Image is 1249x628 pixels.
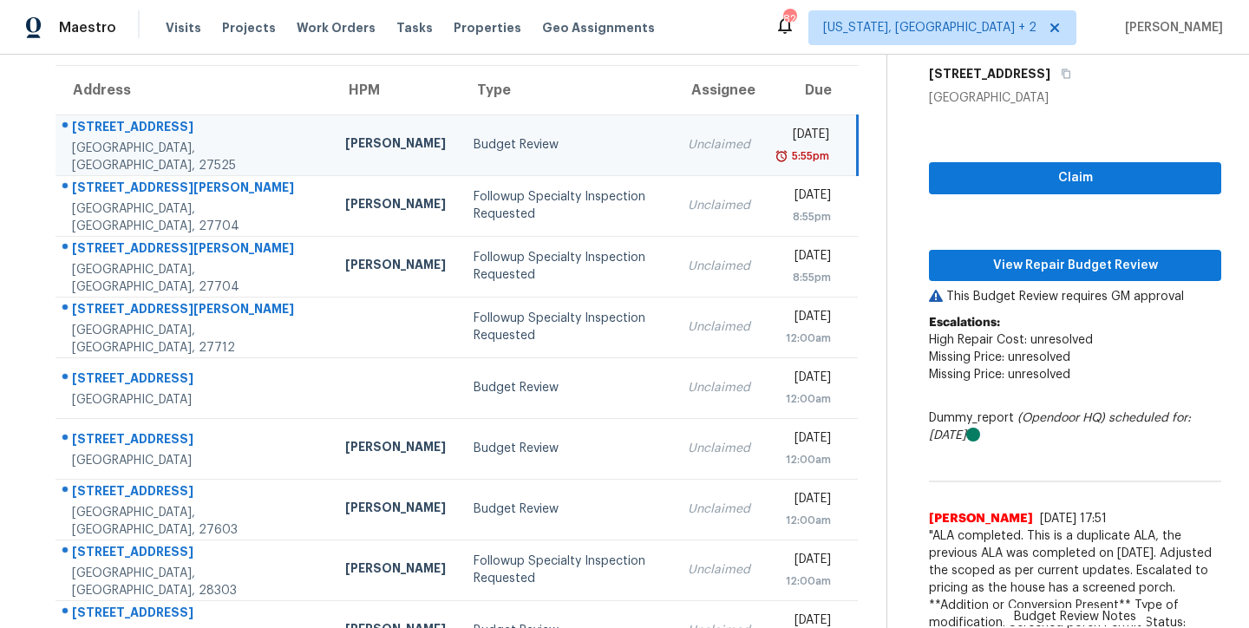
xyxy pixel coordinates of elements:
div: [GEOGRAPHIC_DATA], [GEOGRAPHIC_DATA], 27704 [72,200,317,235]
div: [STREET_ADDRESS] [72,482,317,504]
div: Unclaimed [688,561,750,579]
div: [GEOGRAPHIC_DATA], [GEOGRAPHIC_DATA], 27603 [72,504,317,539]
div: [PERSON_NAME] [345,195,446,217]
div: [DATE] [778,490,831,512]
span: View Repair Budget Review [943,255,1207,277]
span: [US_STATE], [GEOGRAPHIC_DATA] + 2 [823,19,1036,36]
div: [PERSON_NAME] [345,134,446,156]
div: Budget Review [474,379,660,396]
div: 5:55pm [788,147,829,165]
h5: [STREET_ADDRESS] [929,65,1050,82]
span: Work Orders [297,19,376,36]
div: [PERSON_NAME] [345,438,446,460]
div: Unclaimed [688,197,750,214]
th: HPM [331,66,460,114]
div: [DATE] [778,186,831,208]
div: Followup Specialty Inspection Requested [474,188,660,223]
div: [DATE] [778,551,831,572]
div: [STREET_ADDRESS] [72,118,317,140]
div: 12:00am [778,330,831,347]
div: 12:00am [778,390,831,408]
div: 8:55pm [778,208,831,226]
div: [STREET_ADDRESS] [72,370,317,391]
span: [PERSON_NAME] [1118,19,1223,36]
div: Followup Specialty Inspection Requested [474,553,660,587]
div: [STREET_ADDRESS] [72,543,317,565]
div: [STREET_ADDRESS][PERSON_NAME] [72,239,317,261]
span: Claim [943,167,1207,189]
th: Assignee [674,66,764,114]
span: Visits [166,19,201,36]
button: View Repair Budget Review [929,250,1221,282]
img: Overdue Alarm Icon [775,147,788,165]
div: [GEOGRAPHIC_DATA], [GEOGRAPHIC_DATA], 28303 [72,565,317,599]
button: Claim [929,162,1221,194]
div: [PERSON_NAME] [345,256,446,278]
span: Missing Price: unresolved [929,369,1070,381]
span: Maestro [59,19,116,36]
div: [STREET_ADDRESS] [72,430,317,452]
div: 82 [783,10,795,28]
div: [DATE] [778,126,829,147]
div: 12:00am [778,572,831,590]
div: 12:00am [778,451,831,468]
th: Due [764,66,858,114]
div: [PERSON_NAME] [345,499,446,520]
div: [DATE] [778,369,831,390]
div: Unclaimed [688,136,750,154]
div: [DATE] [778,429,831,451]
span: Tasks [396,22,433,34]
div: [DATE] [778,247,831,269]
div: Dummy_report [929,409,1221,444]
span: [PERSON_NAME] [929,510,1033,527]
span: Missing Price: unresolved [929,351,1070,363]
div: [DATE] [778,308,831,330]
div: Followup Specialty Inspection Requested [474,249,660,284]
div: [GEOGRAPHIC_DATA] [72,391,317,409]
div: Unclaimed [688,258,750,275]
div: [STREET_ADDRESS] [72,604,317,625]
div: [STREET_ADDRESS][PERSON_NAME] [72,300,317,322]
span: Properties [454,19,521,36]
div: [GEOGRAPHIC_DATA], [GEOGRAPHIC_DATA], 27712 [72,322,317,357]
span: Geo Assignments [542,19,655,36]
p: This Budget Review requires GM approval [929,288,1221,305]
div: [GEOGRAPHIC_DATA], [GEOGRAPHIC_DATA], 27704 [72,261,317,296]
span: High Repair Cost: unresolved [929,334,1093,346]
div: Unclaimed [688,318,750,336]
div: Budget Review [474,500,660,518]
div: 12:00am [778,512,831,529]
i: (Opendoor HQ) [1017,412,1105,424]
span: Projects [222,19,276,36]
button: Copy Address [1050,58,1074,89]
div: Unclaimed [688,379,750,396]
div: Budget Review [474,440,660,457]
div: 8:55pm [778,269,831,286]
div: Unclaimed [688,500,750,518]
div: [GEOGRAPHIC_DATA] [929,89,1221,107]
span: Budget Review Notes [1004,608,1147,625]
div: Followup Specialty Inspection Requested [474,310,660,344]
b: Escalations: [929,317,1000,329]
div: [GEOGRAPHIC_DATA] [72,452,317,469]
th: Type [460,66,674,114]
div: Budget Review [474,136,660,154]
div: [STREET_ADDRESS][PERSON_NAME] [72,179,317,200]
span: [DATE] 17:51 [1040,513,1107,525]
div: [GEOGRAPHIC_DATA], [GEOGRAPHIC_DATA], 27525 [72,140,317,174]
div: [PERSON_NAME] [345,559,446,581]
th: Address [56,66,331,114]
div: Unclaimed [688,440,750,457]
